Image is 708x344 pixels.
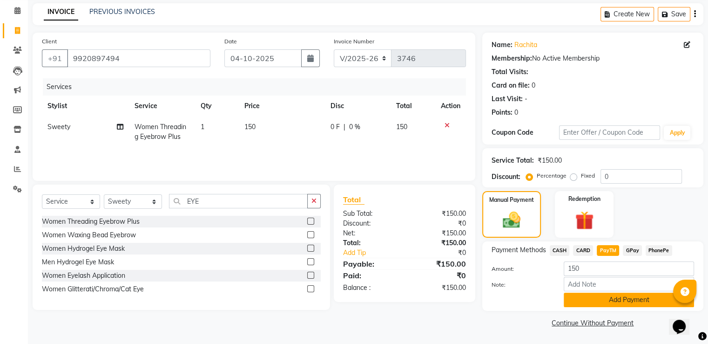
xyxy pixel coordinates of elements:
[67,49,210,67] input: Search by Name/Mobile/Email/Code
[344,122,345,132] span: |
[169,194,308,208] input: Search or Scan
[489,196,534,204] label: Manual Payment
[492,94,523,104] div: Last Visit:
[492,156,534,165] div: Service Total:
[42,284,144,294] div: Women Glitterati/Chroma/Cat Eye
[47,123,70,131] span: Sweety
[201,123,204,131] span: 1
[396,123,407,131] span: 150
[405,270,473,281] div: ₹0
[573,245,593,256] span: CARD
[239,96,325,117] th: Price
[325,96,391,117] th: Disc
[492,67,528,77] div: Total Visits:
[42,230,136,240] div: Women Waxing Bead Eyebrow
[581,172,595,180] label: Fixed
[492,172,520,182] div: Discount:
[42,257,114,267] div: Men Hydrogel Eye Mask
[129,96,195,117] th: Service
[336,258,405,269] div: Payable:
[135,123,186,141] span: Women Threading Eyebrow Plus
[336,283,405,293] div: Balance :
[42,271,125,281] div: Women Eyelash Application
[405,228,473,238] div: ₹150.00
[435,96,466,117] th: Action
[532,81,535,90] div: 0
[336,238,405,248] div: Total:
[492,128,559,138] div: Coupon Code
[492,54,694,63] div: No Active Membership
[336,209,405,219] div: Sub Total:
[564,277,694,291] input: Add Note
[485,265,557,273] label: Amount:
[492,40,512,50] div: Name:
[405,258,473,269] div: ₹150.00
[514,40,537,50] a: Rachita
[42,37,57,46] label: Client
[336,228,405,238] div: Net:
[514,108,518,117] div: 0
[42,244,125,254] div: Women Hydrogel Eye Mask
[525,94,527,104] div: -
[405,219,473,228] div: ₹0
[492,54,532,63] div: Membership:
[658,7,690,21] button: Save
[564,293,694,307] button: Add Payment
[416,248,472,258] div: ₹0
[244,123,256,131] span: 150
[195,96,239,117] th: Qty
[334,37,374,46] label: Invoice Number
[484,318,701,328] a: Continue Without Payment
[405,283,473,293] div: ₹150.00
[664,126,690,140] button: Apply
[43,78,473,96] div: Services
[492,81,530,90] div: Card on file:
[405,238,473,248] div: ₹150.00
[343,195,364,205] span: Total
[568,195,600,203] label: Redemption
[336,270,405,281] div: Paid:
[550,245,570,256] span: CASH
[492,245,546,255] span: Payment Methods
[44,4,78,21] a: INVOICE
[597,245,619,256] span: PayTM
[485,281,557,289] label: Note:
[537,172,566,180] label: Percentage
[623,245,642,256] span: GPay
[497,210,526,230] img: _cash.svg
[349,122,360,132] span: 0 %
[42,49,68,67] button: +91
[336,219,405,228] div: Discount:
[492,108,512,117] div: Points:
[559,125,661,140] input: Enter Offer / Coupon Code
[646,245,672,256] span: PhonePe
[564,261,694,276] input: Amount
[336,248,416,258] a: Add Tip
[569,209,600,232] img: _gift.svg
[42,217,140,227] div: Women Threading Eyebrow Plus
[89,7,155,16] a: PREVIOUS INVOICES
[600,7,654,21] button: Create New
[224,37,237,46] label: Date
[391,96,435,117] th: Total
[405,209,473,219] div: ₹150.00
[538,156,562,165] div: ₹150.00
[330,122,340,132] span: 0 F
[42,96,129,117] th: Stylist
[669,307,699,335] iframe: chat widget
